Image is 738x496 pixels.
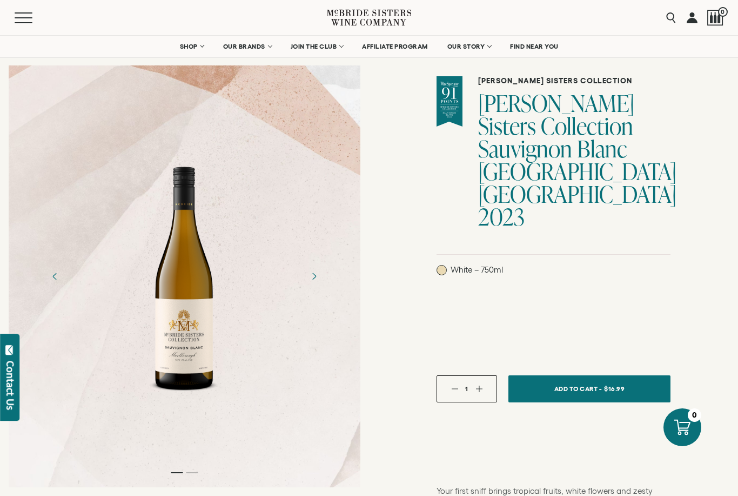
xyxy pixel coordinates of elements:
li: Page dot 2 [186,472,198,473]
span: $16.99 [604,381,625,396]
span: SHOP [180,43,198,50]
p: White – 750ml [437,265,503,275]
a: JOIN THE CLUB [284,36,350,57]
button: Add To Cart - $16.99 [508,375,670,402]
li: Page dot 1 [171,472,183,473]
a: AFFILIATE PROGRAM [355,36,435,57]
button: Previous [41,262,69,290]
span: 0 [718,7,728,17]
h1: [PERSON_NAME] Sisters Collection Sauvignon Blanc [GEOGRAPHIC_DATA] [GEOGRAPHIC_DATA] 2023 [478,92,670,228]
span: OUR STORY [447,43,485,50]
button: Next [300,262,328,290]
span: 1 [465,385,468,392]
span: FIND NEAR YOU [510,43,559,50]
a: FIND NEAR YOU [503,36,566,57]
div: 0 [688,408,701,422]
h6: [PERSON_NAME] Sisters Collection [478,76,670,85]
span: Add To Cart - [554,381,602,396]
span: JOIN THE CLUB [291,43,337,50]
a: OUR STORY [440,36,498,57]
a: OUR BRANDS [216,36,278,57]
span: OUR BRANDS [223,43,265,50]
div: Contact Us [5,361,16,410]
span: AFFILIATE PROGRAM [362,43,428,50]
a: SHOP [173,36,211,57]
button: Mobile Menu Trigger [15,12,53,23]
